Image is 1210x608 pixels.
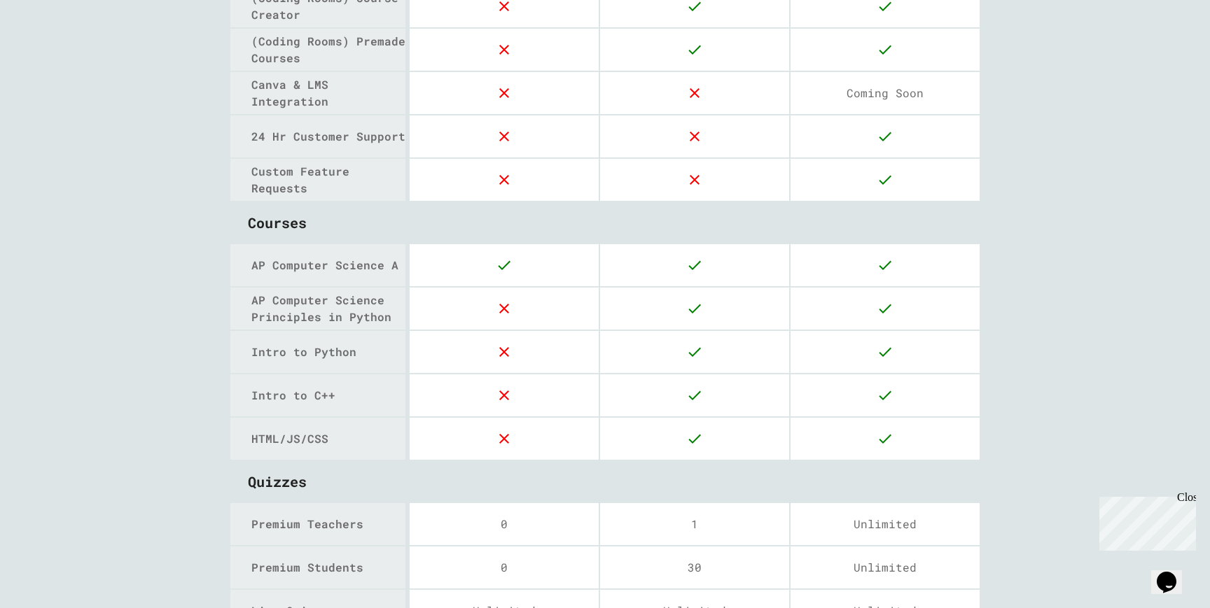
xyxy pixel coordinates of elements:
[251,33,405,66] div: (Coding Rooms) Premade Courses
[230,202,980,243] div: Courses
[251,128,405,145] div: 24 Hr Customer Support
[410,503,599,545] div: 0
[251,344,405,360] div: Intro to Python
[251,257,405,274] div: AP Computer Science A
[1094,491,1196,551] iframe: chat widget
[251,559,405,576] div: Premium Students
[791,503,980,545] div: Unlimited
[600,546,789,588] div: 30
[6,6,97,89] div: Chat with us now!Close
[251,387,405,404] div: Intro to C++
[230,460,980,502] div: Quizzes
[251,163,405,197] div: Custom Feature Requests
[251,76,405,110] div: Canva & LMS Integration
[410,546,599,588] div: 0
[251,292,405,325] div: AP Computer Science Principles in Python
[1151,552,1196,594] iframe: chat widget
[791,72,980,114] div: Coming Soon
[251,430,405,447] div: HTML/JS/CSS
[600,503,789,545] div: 1
[251,516,405,532] div: Premium Teachers
[791,546,980,588] div: Unlimited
